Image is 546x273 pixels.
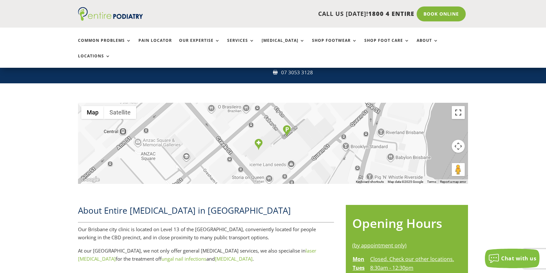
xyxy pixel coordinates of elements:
[215,255,253,262] a: [MEDICAL_DATA]
[104,106,136,119] button: Show satellite imagery
[370,255,454,264] td: Closed. Check our other locations.
[80,175,101,184] a: Click to see this area on Google Maps
[227,38,254,52] a: Services
[452,106,465,119] button: Toggle fullscreen view
[78,54,110,68] a: Locations
[138,38,172,52] a: Pain Locator
[352,215,461,235] h2: Opening Hours
[501,255,536,262] span: Chat with us
[440,180,466,184] a: Report a map error
[388,180,423,184] span: Map data ©2025 Google
[312,38,357,52] a: Shop Footwear
[179,38,220,52] a: Our Expertise
[417,38,438,52] a: About
[452,140,465,153] button: Map camera controls
[168,10,414,18] p: CALL US [DATE]!
[78,7,143,21] img: logo (1)
[78,16,143,22] a: Entire Podiatry
[80,175,101,184] img: Google
[364,38,409,52] a: Shop Foot Care
[352,242,461,250] div: (by appointment only)
[370,264,454,273] td: 8:30am - 12:30pm
[417,6,466,21] a: Book Online
[452,163,465,176] button: Drag Pegman onto the map to open Street View
[81,106,104,119] button: Show street map
[353,264,365,271] strong: Tues
[353,255,364,263] strong: Mon
[78,225,334,247] p: Our Brisbane city clinic is located on Level 13 of the [GEOGRAPHIC_DATA], conveniently located fo...
[78,38,131,52] a: Common Problems
[281,68,365,77] div: 07 3053 3128
[78,247,334,263] p: At our [GEOGRAPHIC_DATA], we not only offer general [MEDICAL_DATA] services, we also specialise i...
[485,249,539,268] button: Chat with us
[254,139,263,150] div: Entire Podiatry Brisbane CBD Clinic
[356,180,384,184] button: Keyboard shortcuts
[262,38,305,52] a: [MEDICAL_DATA]
[427,180,436,184] a: Terms
[162,255,206,262] a: fungal nail infections
[78,205,334,220] h2: About Entire [MEDICAL_DATA] in [GEOGRAPHIC_DATA]
[273,70,278,75] span: 
[368,10,414,18] span: 1800 4 ENTIRE
[283,125,291,136] div: Parking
